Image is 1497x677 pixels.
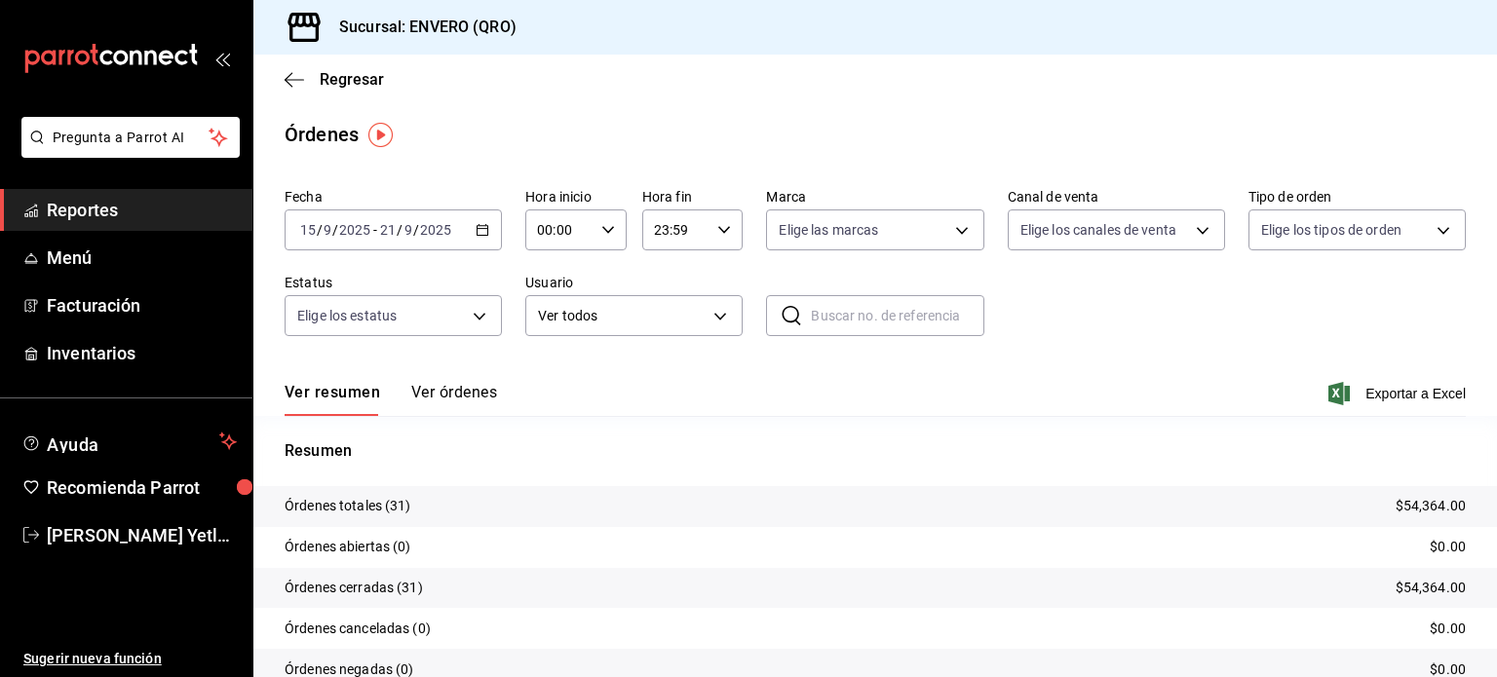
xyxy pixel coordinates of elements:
span: Recomienda Parrot [47,474,237,501]
span: Regresar [320,70,384,89]
p: Órdenes canceladas (0) [285,619,431,639]
span: / [397,222,403,238]
input: -- [379,222,397,238]
span: - [373,222,377,238]
span: Facturación [47,292,237,319]
input: Buscar no. de referencia [811,296,983,335]
label: Usuario [525,276,743,289]
a: Pregunta a Parrot AI [14,141,240,162]
input: ---- [419,222,452,238]
span: / [413,222,419,238]
p: Órdenes totales (31) [285,496,411,516]
span: Ver todos [538,306,707,326]
label: Hora inicio [525,190,627,204]
div: navigation tabs [285,383,497,416]
p: Resumen [285,439,1466,463]
p: $54,364.00 [1396,578,1466,598]
h3: Sucursal: ENVERO (QRO) [324,16,517,39]
p: $54,364.00 [1396,496,1466,516]
label: Tipo de orden [1248,190,1466,204]
button: open_drawer_menu [214,51,230,66]
button: Pregunta a Parrot AI [21,117,240,158]
img: Tooltip marker [368,123,393,147]
input: ---- [338,222,371,238]
label: Estatus [285,276,502,289]
button: Exportar a Excel [1332,382,1466,405]
input: -- [403,222,413,238]
div: Órdenes [285,120,359,149]
span: Inventarios [47,340,237,366]
button: Ver órdenes [411,383,497,416]
p: $0.00 [1430,619,1466,639]
span: Menú [47,244,237,271]
span: Sugerir nueva función [23,649,237,669]
span: [PERSON_NAME] Yetlonezi [PERSON_NAME] [47,522,237,548]
button: Ver resumen [285,383,380,416]
label: Canal de venta [1008,190,1225,204]
label: Marca [766,190,983,204]
label: Fecha [285,190,502,204]
input: -- [323,222,332,238]
span: Elige los estatus [297,306,397,325]
button: Regresar [285,70,384,89]
span: Ayuda [47,430,211,453]
span: / [332,222,338,238]
span: Elige los canales de venta [1020,220,1176,240]
span: Elige las marcas [779,220,878,240]
span: / [317,222,323,238]
label: Hora fin [642,190,744,204]
span: Elige los tipos de orden [1261,220,1401,240]
span: Pregunta a Parrot AI [53,128,210,148]
p: Órdenes abiertas (0) [285,537,411,557]
p: Órdenes cerradas (31) [285,578,423,598]
span: Reportes [47,197,237,223]
input: -- [299,222,317,238]
p: $0.00 [1430,537,1466,557]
